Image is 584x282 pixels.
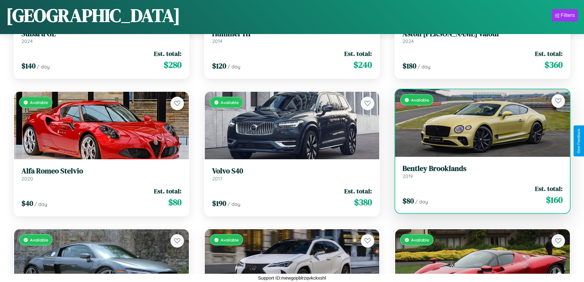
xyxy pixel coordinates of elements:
a: Volvo S402017 [212,167,372,182]
span: $ 120 [212,61,226,71]
span: Est. total: [344,187,372,195]
span: Est. total: [344,49,372,58]
span: / day [227,201,240,207]
a: Bentley Brooklands2019 [403,164,563,179]
span: Est. total: [154,49,181,58]
span: Est. total: [535,49,563,58]
span: Available [411,237,429,242]
button: Filters [552,9,578,21]
span: / day [227,64,240,70]
span: Available [30,237,48,242]
h3: Volvo S40 [212,167,372,176]
span: Est. total: [154,187,181,195]
span: Est. total: [535,184,563,193]
div: Filters [561,12,575,18]
div: Give Feedback [577,129,581,153]
span: / day [418,64,430,70]
span: / day [415,199,428,205]
span: $ 140 [21,61,36,71]
span: 2024 [403,38,414,44]
a: Hummer H12014 [212,29,372,44]
span: 2020 [21,176,33,182]
span: Available [30,100,48,105]
p: Support ID: mewgopblrzqvkckxshl [258,274,326,282]
span: / day [37,64,50,70]
a: Alfa Romeo Stelvio2020 [21,167,181,182]
span: Available [221,237,239,242]
a: Aston [PERSON_NAME] Valour2024 [403,29,563,44]
h3: Aston [PERSON_NAME] Valour [403,29,563,38]
h1: [GEOGRAPHIC_DATA] [6,3,180,28]
span: $ 380 [354,196,372,208]
span: Available [411,97,429,102]
span: 2014 [212,38,223,44]
span: $ 190 [212,198,226,208]
a: Subaru GL2024 [21,29,181,44]
span: 2024 [21,38,33,44]
span: $ 160 [546,194,563,206]
h3: Alfa Romeo Stelvio [21,167,181,176]
span: $ 180 [403,61,416,71]
span: 2019 [403,173,413,179]
span: $ 280 [164,59,181,71]
span: 2017 [212,176,222,182]
span: Available [221,100,239,105]
span: / day [34,201,47,207]
span: $ 80 [168,196,181,208]
h3: Bentley Brooklands [403,164,563,173]
span: $ 40 [21,198,33,208]
span: $ 240 [353,59,372,71]
span: $ 360 [544,59,563,71]
span: $ 80 [403,196,414,206]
